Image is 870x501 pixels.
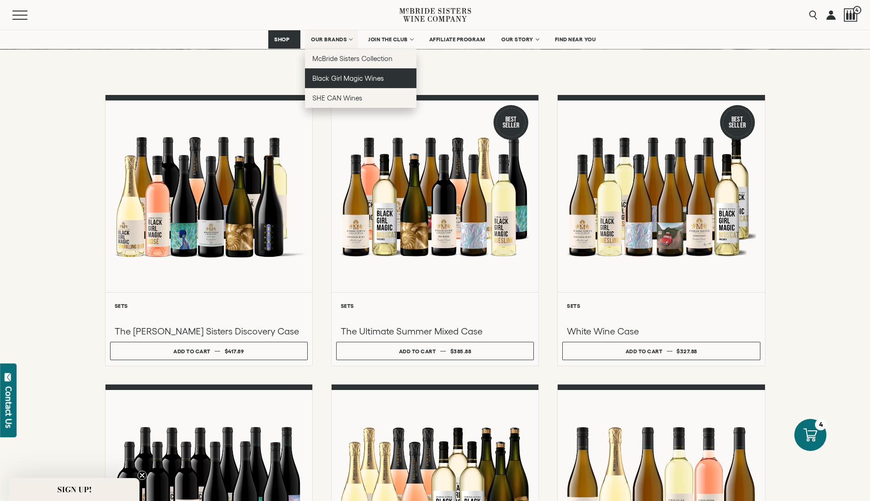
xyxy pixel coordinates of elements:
span: $417.89 [225,348,244,354]
div: Contact Us [4,386,13,428]
span: AFFILIATE PROGRAM [429,36,485,43]
a: McBride Sisters Collection [305,49,416,68]
a: AFFILIATE PROGRAM [423,30,491,49]
div: Add to cart [626,345,663,358]
div: SIGN UP!Close teaser [9,478,139,501]
h3: The Ultimate Summer Mixed Case [341,325,529,337]
a: SHE CAN Wines [305,88,416,108]
span: $385.88 [450,348,471,354]
span: $327.88 [676,348,697,354]
span: OUR BRANDS [311,36,347,43]
span: SHOP [274,36,290,43]
a: OUR BRANDS [305,30,358,49]
span: JOIN THE CLUB [368,36,408,43]
button: Close teaser [138,471,147,480]
h6: Sets [115,303,303,309]
h6: Sets [341,303,529,309]
h6: Sets [567,303,755,309]
span: FIND NEAR YOU [555,36,596,43]
span: 4 [853,6,861,14]
span: Black Girl Magic Wines [312,74,384,82]
button: Mobile Menu Trigger [12,11,45,20]
h3: The [PERSON_NAME] Sisters Discovery Case [115,325,303,337]
button: Add to cart $385.88 [336,342,534,360]
div: Add to cart [173,345,211,358]
a: JOIN THE CLUB [362,30,419,49]
span: SIGN UP! [57,484,92,495]
a: SHOP [268,30,300,49]
div: 4 [815,419,826,430]
a: Best Seller White Wine Case Sets White Wine Case Add to cart $327.88 [557,95,765,366]
span: OUR STORY [501,36,533,43]
h3: White Wine Case [567,325,755,337]
div: Add to cart [399,345,436,358]
span: SHE CAN Wines [312,94,362,102]
button: Add to cart $417.89 [110,342,308,360]
a: Black Girl Magic Wines [305,68,416,88]
a: OUR STORY [495,30,544,49]
a: McBride Sisters Full Set Sets The [PERSON_NAME] Sisters Discovery Case Add to cart $417.89 [105,95,313,366]
button: Add to cart $327.88 [562,342,760,360]
span: McBride Sisters Collection [312,55,393,62]
a: FIND NEAR YOU [549,30,602,49]
a: Best Seller The Ultimate Summer Mixed Case Sets The Ultimate Summer Mixed Case Add to cart $385.88 [331,95,539,366]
